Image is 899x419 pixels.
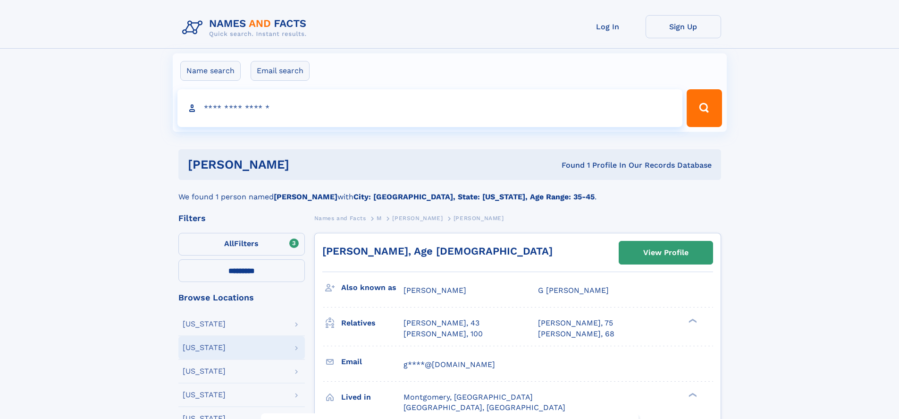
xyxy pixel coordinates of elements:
span: Montgomery, [GEOGRAPHIC_DATA] [403,393,533,402]
div: ❯ [686,318,697,324]
a: [PERSON_NAME], Age [DEMOGRAPHIC_DATA] [322,245,553,257]
b: City: [GEOGRAPHIC_DATA], State: [US_STATE], Age Range: 35-45 [353,192,595,201]
span: [GEOGRAPHIC_DATA], [GEOGRAPHIC_DATA] [403,403,565,412]
label: Name search [180,61,241,81]
div: [US_STATE] [183,344,226,351]
div: Browse Locations [178,293,305,302]
a: Names and Facts [314,212,366,224]
div: ❯ [686,392,697,398]
div: [US_STATE] [183,368,226,375]
a: [PERSON_NAME] [392,212,443,224]
a: [PERSON_NAME], 75 [538,318,613,328]
span: All [224,239,234,248]
h3: Lived in [341,389,403,405]
label: Email search [251,61,310,81]
div: View Profile [643,242,689,264]
div: Found 1 Profile In Our Records Database [425,160,712,171]
label: Filters [178,233,305,256]
span: [PERSON_NAME] [454,215,504,222]
a: Log In [570,15,646,38]
div: We found 1 person named with . [178,180,721,203]
a: View Profile [619,241,713,264]
div: [US_STATE] [183,391,226,399]
div: [US_STATE] [183,320,226,328]
a: M [377,212,382,224]
a: [PERSON_NAME], 43 [403,318,479,328]
h3: Email [341,354,403,370]
b: [PERSON_NAME] [274,192,337,201]
span: M [377,215,382,222]
button: Search Button [687,89,722,127]
span: [PERSON_NAME] [403,286,466,295]
div: Filters [178,214,305,222]
a: [PERSON_NAME], 68 [538,329,614,339]
span: G [PERSON_NAME] [538,286,609,295]
a: [PERSON_NAME], 100 [403,329,483,339]
h3: Relatives [341,315,403,331]
a: Sign Up [646,15,721,38]
h3: Also known as [341,280,403,296]
img: Logo Names and Facts [178,15,314,41]
input: search input [177,89,683,127]
h1: [PERSON_NAME] [188,159,426,171]
span: [PERSON_NAME] [392,215,443,222]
